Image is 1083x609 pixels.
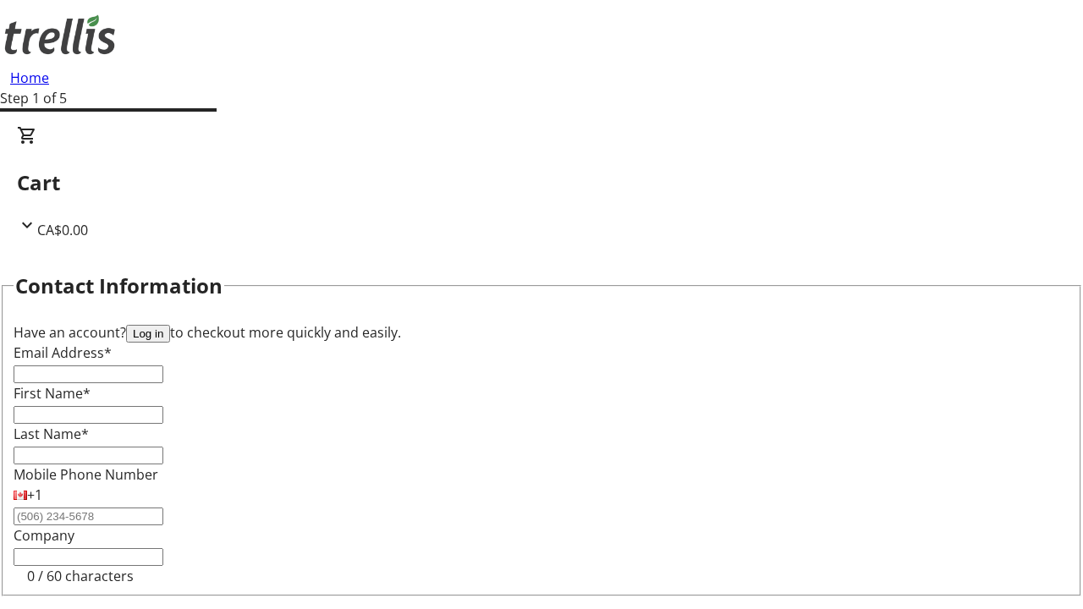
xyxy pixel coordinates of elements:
div: Have an account? to checkout more quickly and easily. [14,322,1069,343]
h2: Contact Information [15,271,223,301]
label: First Name* [14,384,91,403]
div: CartCA$0.00 [17,125,1066,240]
label: Company [14,526,74,545]
button: Log in [126,325,170,343]
label: Mobile Phone Number [14,465,158,484]
tr-character-limit: 0 / 60 characters [27,567,134,585]
span: CA$0.00 [37,221,88,239]
input: (506) 234-5678 [14,507,163,525]
h2: Cart [17,167,1066,198]
label: Last Name* [14,425,89,443]
label: Email Address* [14,343,112,362]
